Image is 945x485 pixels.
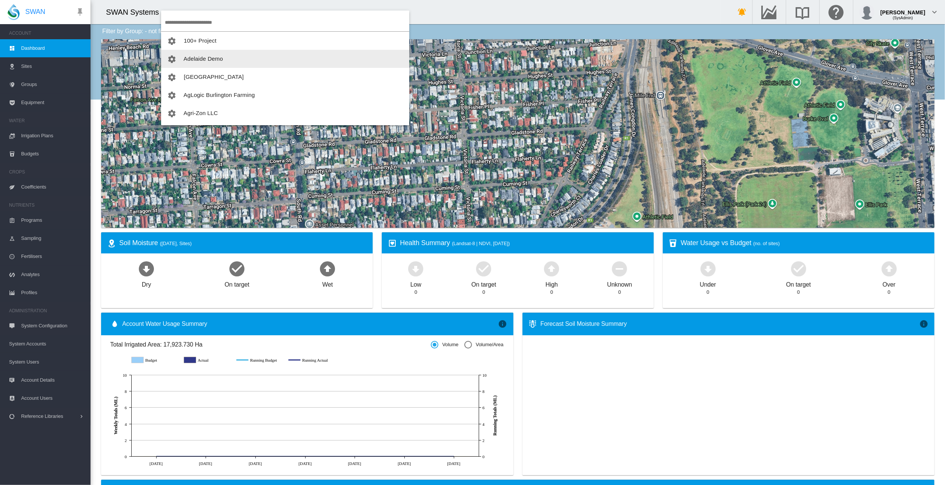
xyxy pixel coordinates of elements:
button: You have 'Admin' permissions to 100+ Project [161,32,409,50]
span: Agri-Zon LLC [184,110,218,116]
md-icon: icon-cog [167,73,176,82]
button: You have 'Admin' permissions to Adelaide High School [161,68,409,86]
span: 100+ Project [184,37,216,44]
md-icon: icon-cog [167,109,176,118]
md-icon: icon-cog [167,91,176,100]
button: You have 'Admin' permissions to AgLogic Burlington Farming [161,86,409,104]
span: Adelaide Demo [184,55,223,62]
md-icon: icon-cog [167,37,176,46]
span: AgLogic Burlington Farming [184,92,255,98]
md-icon: icon-cog [167,55,176,64]
span: [GEOGRAPHIC_DATA] [184,74,244,80]
button: You have 'Admin' permissions to Alejandra Demo [161,122,409,140]
button: You have 'Admin' permissions to Agri-Zon LLC [161,104,409,122]
button: You have 'Admin' permissions to Adelaide Demo [161,50,409,68]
